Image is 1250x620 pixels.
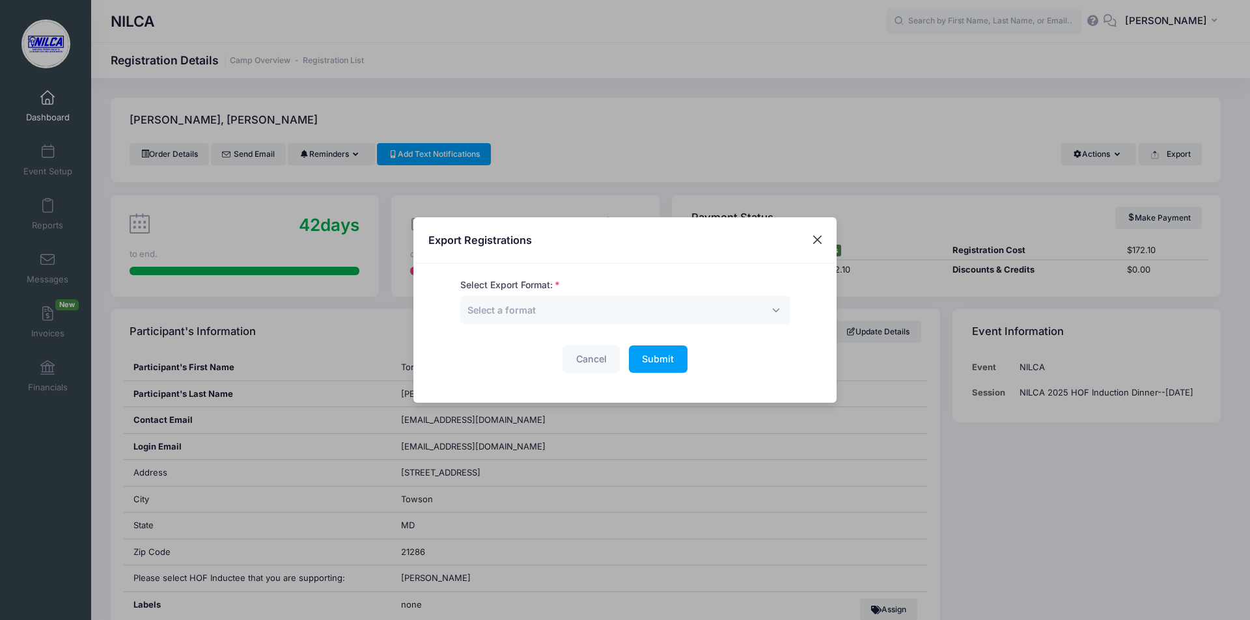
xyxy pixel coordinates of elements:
span: Submit [642,353,674,364]
button: Close [806,228,829,252]
label: Select Export Format: [460,278,560,292]
span: Select a format [467,304,536,316]
button: Submit [629,345,687,373]
h4: Export Registrations [428,232,532,248]
span: Select a format [467,303,536,317]
button: Cancel [562,345,620,373]
span: Select a format [460,296,790,324]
